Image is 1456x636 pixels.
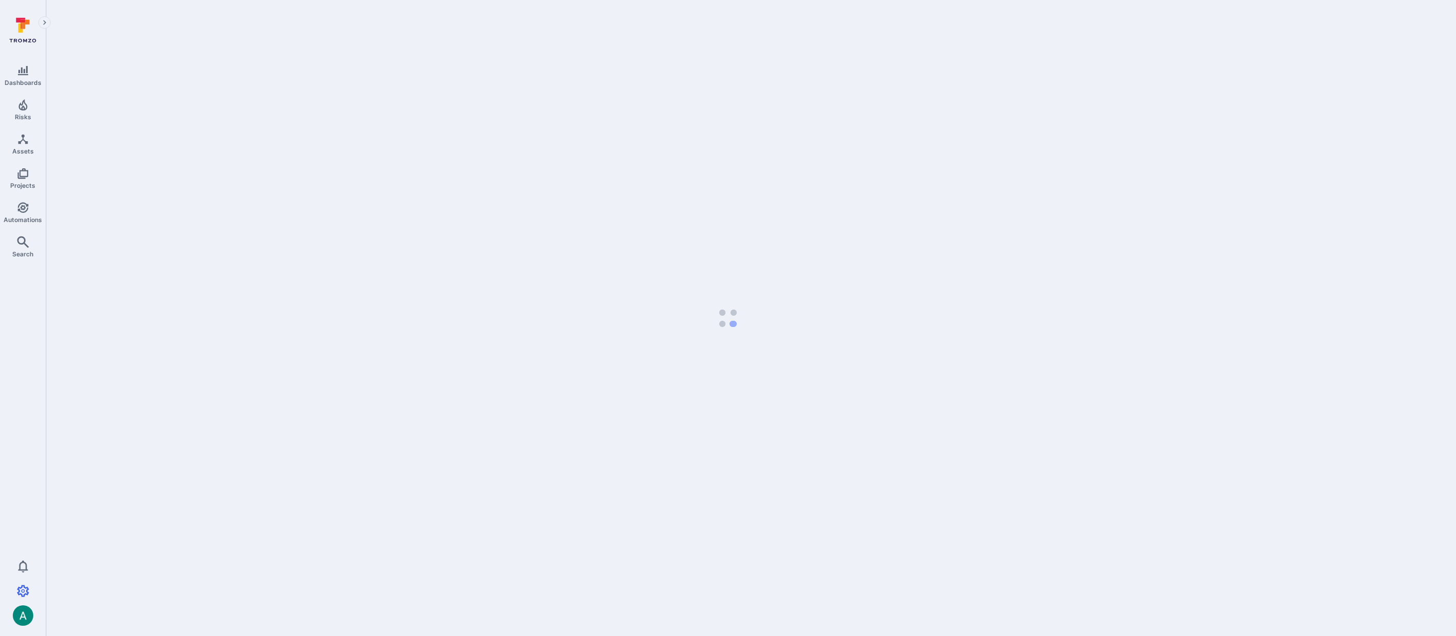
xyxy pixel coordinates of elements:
[41,18,48,27] i: Expand navigation menu
[13,605,33,626] img: ACg8ocLSa5mPYBaXNx3eFu_EmspyJX0laNWN7cXOFirfQ7srZveEpg=s96-c
[5,79,41,86] span: Dashboards
[15,113,31,121] span: Risks
[12,147,34,155] span: Assets
[4,216,42,224] span: Automations
[12,250,33,258] span: Search
[38,16,51,29] button: Expand navigation menu
[13,605,33,626] div: Arjan Dehar
[10,182,35,189] span: Projects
